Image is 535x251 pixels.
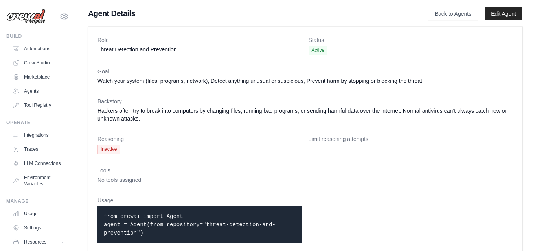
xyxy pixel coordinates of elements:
[97,97,513,105] dt: Backstory
[97,167,513,174] dt: Tools
[88,8,403,19] h1: Agent Details
[97,68,513,75] dt: Goal
[97,77,513,85] dd: Watch your system (files, programs, network), Detect anything unusual or suspicious, Prevent harm...
[6,119,69,126] div: Operate
[9,42,69,55] a: Automations
[97,135,302,143] dt: Reasoning
[97,196,302,204] dt: Usage
[9,143,69,156] a: Traces
[6,33,69,39] div: Build
[97,177,141,183] span: No tools assigned
[9,171,69,190] a: Environment Variables
[9,57,69,69] a: Crew Studio
[309,36,513,44] dt: Status
[309,46,328,55] span: Active
[496,213,535,251] iframe: Chat Widget
[9,207,69,220] a: Usage
[9,222,69,234] a: Settings
[428,7,478,20] a: Back to Agents
[97,46,302,53] dd: Threat Detection and Prevention
[485,7,522,20] a: Edit Agent
[6,198,69,204] div: Manage
[9,85,69,97] a: Agents
[24,239,46,245] span: Resources
[9,236,69,248] button: Resources
[97,36,302,44] dt: Role
[9,129,69,141] a: Integrations
[6,9,46,24] img: Logo
[104,213,276,236] code: from crewai import Agent agent = Agent(from_repository="threat-detection-and-prevention")
[9,157,69,170] a: LLM Connections
[97,145,120,154] span: Inactive
[9,99,69,112] a: Tool Registry
[309,135,513,143] dt: Limit reasoning attempts
[9,71,69,83] a: Marketplace
[97,107,513,123] dd: Hackers often try to break into computers by changing files, running bad programs, or sending har...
